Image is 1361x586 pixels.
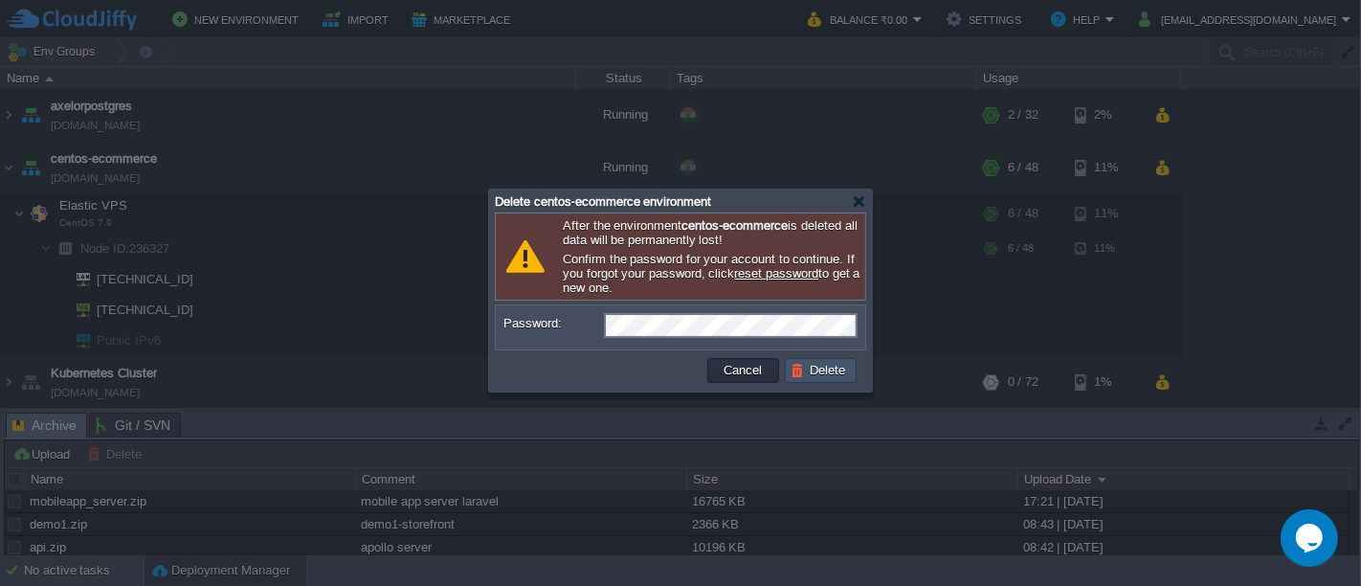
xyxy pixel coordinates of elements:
a: reset password [734,266,818,281]
label: Password: [503,313,602,333]
iframe: chat widget [1281,509,1342,567]
span: Delete centos-ecommerce environment [495,194,712,209]
button: Cancel [719,362,769,379]
button: Delete [791,362,852,379]
b: centos-ecommerce [681,218,788,233]
p: Confirm the password for your account to continue. If you forgot your password, click to get a ne... [563,252,860,295]
p: After the environment is deleted all data will be permanently lost! [563,218,860,247]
